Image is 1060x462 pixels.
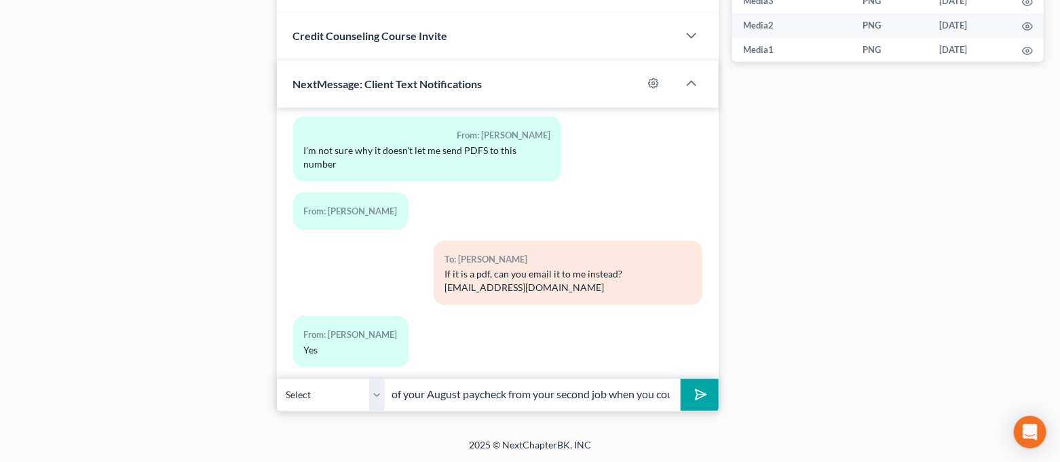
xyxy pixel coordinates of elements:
[293,77,482,90] span: NextMessage: Client Text Notifications
[444,267,691,294] div: If it is a pdf, can you email it to me instead? [EMAIL_ADDRESS][DOMAIN_NAME]
[304,144,550,171] div: I'm not sure why it doesn't let me send PDFS to this number
[1014,416,1046,448] div: Open Intercom Messenger
[444,252,691,267] div: To: [PERSON_NAME]
[928,14,1011,38] td: [DATE]
[928,38,1011,62] td: [DATE]
[304,327,398,343] div: From: [PERSON_NAME]
[304,128,550,143] div: From: [PERSON_NAME]
[385,379,681,412] input: Say something...
[304,343,398,357] div: Yes
[304,204,398,219] div: From: [PERSON_NAME]
[293,29,448,42] span: Credit Counseling Course Invite
[732,14,852,38] td: Media2
[852,14,928,38] td: PNG
[732,38,852,62] td: Media1
[852,38,928,62] td: PNG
